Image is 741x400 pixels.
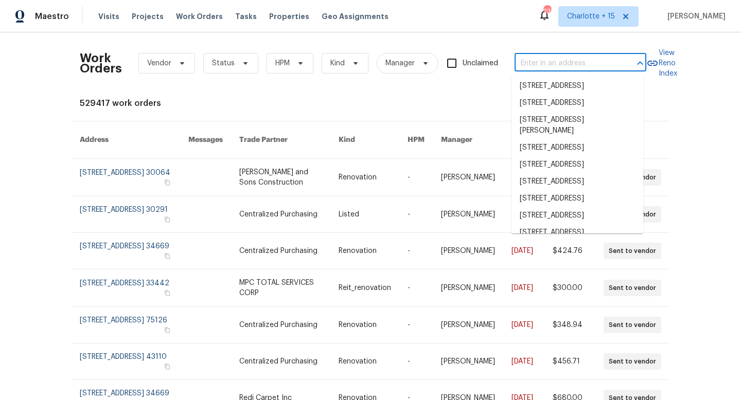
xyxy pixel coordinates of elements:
h2: Work Orders [80,53,122,74]
li: [STREET_ADDRESS][PERSON_NAME] [511,112,643,139]
span: [PERSON_NAME] [663,11,726,22]
td: [PERSON_NAME] [433,159,503,196]
td: Reit_renovation [330,269,399,307]
span: HPM [275,58,290,68]
div: 238 [543,6,551,16]
span: Projects [132,11,164,22]
input: Enter in an address [515,56,617,71]
th: Trade Partner [231,121,330,159]
li: [STREET_ADDRESS] [511,173,643,190]
span: Unclaimed [463,58,498,69]
td: - [399,159,433,196]
td: [PERSON_NAME] [433,233,503,269]
th: Kind [330,121,399,159]
td: Listed [330,196,399,233]
td: - [399,233,433,269]
span: Visits [98,11,119,22]
li: [STREET_ADDRESS] [511,190,643,207]
td: MPC TOTAL SERVICES CORP [231,269,330,307]
td: Renovation [330,233,399,269]
button: Copy Address [163,362,172,371]
li: [STREET_ADDRESS] [511,207,643,224]
div: 529417 work orders [80,98,661,108]
td: Renovation [330,307,399,343]
td: Renovation [330,159,399,196]
button: Copy Address [163,251,172,261]
td: - [399,269,433,307]
td: Centralized Purchasing [231,196,330,233]
span: Kind [330,58,345,68]
th: Messages [180,121,231,159]
span: Properties [269,11,309,22]
span: Maestro [35,11,69,22]
a: View Reno Index [646,48,677,79]
th: Manager [433,121,503,159]
button: Copy Address [163,178,172,187]
button: Copy Address [163,325,172,335]
td: Centralized Purchasing [231,343,330,380]
th: Address [72,121,180,159]
td: [PERSON_NAME] and Sons Construction [231,159,330,196]
span: Work Orders [176,11,223,22]
td: Renovation [330,343,399,380]
td: - [399,307,433,343]
th: HPM [399,121,433,159]
td: Centralized Purchasing [231,233,330,269]
th: Due Date [503,121,544,159]
li: [STREET_ADDRESS] [511,139,643,156]
li: [STREET_ADDRESS] [511,95,643,112]
li: [STREET_ADDRESS] [511,156,643,173]
span: Tasks [235,13,257,20]
td: [PERSON_NAME] [433,307,503,343]
td: [PERSON_NAME] [433,196,503,233]
td: [PERSON_NAME] [433,269,503,307]
li: [STREET_ADDRESS][PERSON_NAME][PERSON_NAME] [511,224,643,252]
span: Charlotte + 15 [567,11,615,22]
span: Status [212,58,235,68]
button: Copy Address [163,215,172,224]
td: - [399,196,433,233]
li: [STREET_ADDRESS] [511,78,643,95]
span: Manager [385,58,415,68]
td: Centralized Purchasing [231,307,330,343]
td: - [399,343,433,380]
span: Vendor [147,58,171,68]
td: [PERSON_NAME] [433,343,503,380]
button: Close [633,56,647,70]
button: Copy Address [163,288,172,298]
span: Geo Assignments [322,11,389,22]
